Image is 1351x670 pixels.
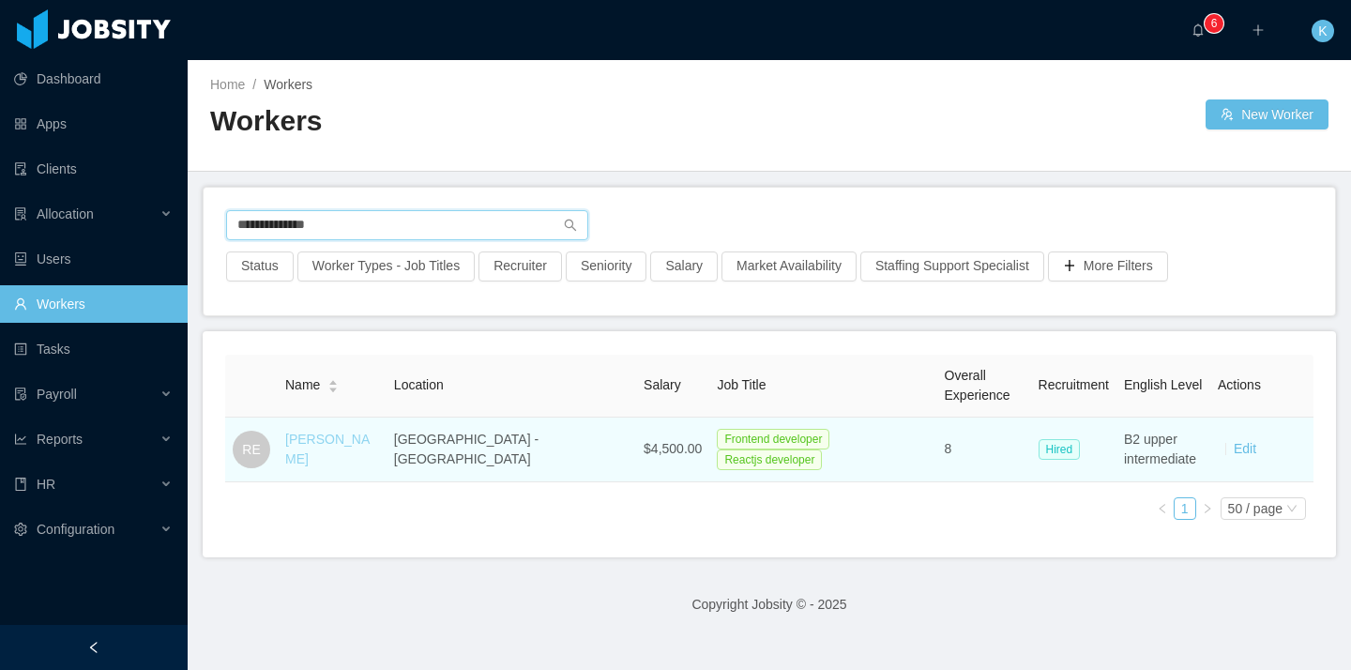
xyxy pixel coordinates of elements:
[1228,498,1283,519] div: 50 / page
[387,418,636,482] td: [GEOGRAPHIC_DATA] - [GEOGRAPHIC_DATA]
[14,478,27,491] i: icon: book
[37,206,94,221] span: Allocation
[210,102,769,141] h2: Workers
[1048,251,1168,282] button: icon: plusMore Filters
[264,77,312,92] span: Workers
[210,77,245,92] a: Home
[1252,23,1265,37] i: icon: plus
[564,219,577,232] i: icon: search
[1116,418,1210,482] td: B2 upper intermediate
[1234,441,1256,456] a: Edit
[14,285,173,323] a: icon: userWorkers
[14,60,173,98] a: icon: pie-chartDashboard
[717,377,766,392] span: Job Title
[1196,497,1219,520] li: Next Page
[717,429,829,449] span: Frontend developer
[14,330,173,368] a: icon: profileTasks
[644,441,702,456] span: $4,500.00
[14,388,27,401] i: icon: file-protect
[1218,377,1261,392] span: Actions
[14,150,173,188] a: icon: auditClients
[644,377,681,392] span: Salary
[1286,503,1298,516] i: icon: down
[328,385,339,390] i: icon: caret-down
[1124,377,1202,392] span: English Level
[1151,497,1174,520] li: Previous Page
[394,377,444,392] span: Location
[1318,20,1327,42] span: K
[14,105,173,143] a: icon: appstoreApps
[188,572,1351,637] footer: Copyright Jobsity © - 2025
[1211,14,1218,33] p: 6
[328,378,339,384] i: icon: caret-up
[717,449,822,470] span: Reactjs developer
[1039,441,1088,456] a: Hired
[650,251,718,282] button: Salary
[478,251,562,282] button: Recruiter
[252,77,256,92] span: /
[937,418,1031,482] td: 8
[721,251,857,282] button: Market Availability
[37,477,55,492] span: HR
[37,522,114,537] span: Configuration
[14,240,173,278] a: icon: robotUsers
[1157,503,1168,514] i: icon: left
[242,431,260,468] span: RE
[1039,377,1109,392] span: Recruitment
[1202,503,1213,514] i: icon: right
[14,433,27,446] i: icon: line-chart
[226,251,294,282] button: Status
[1205,14,1223,33] sup: 6
[14,207,27,221] i: icon: solution
[1175,498,1195,519] a: 1
[1174,497,1196,520] li: 1
[1192,23,1205,37] i: icon: bell
[1039,439,1081,460] span: Hired
[1206,99,1328,129] button: icon: usergroup-addNew Worker
[14,523,27,536] i: icon: setting
[297,251,475,282] button: Worker Types - Job Titles
[285,432,370,466] a: [PERSON_NAME]
[37,387,77,402] span: Payroll
[327,377,339,390] div: Sort
[37,432,83,447] span: Reports
[860,251,1044,282] button: Staffing Support Specialist
[285,375,320,395] span: Name
[945,368,1010,403] span: Overall Experience
[566,251,646,282] button: Seniority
